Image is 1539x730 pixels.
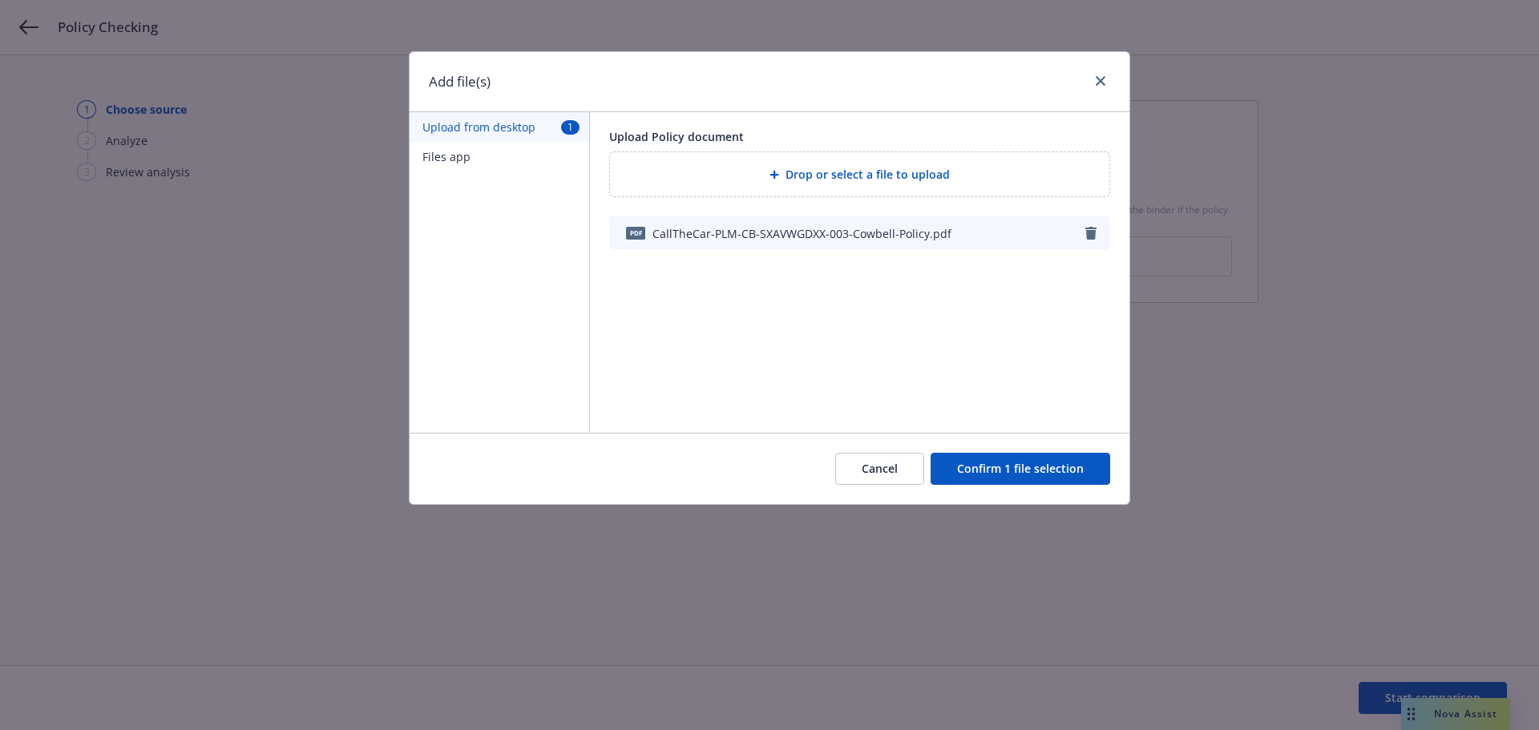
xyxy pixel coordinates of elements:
div: Drop or select a file to upload [609,151,1110,197]
h1: Add file(s) [429,71,491,92]
button: Files app [410,142,589,171]
a: close [1091,71,1110,91]
span: pdf [626,227,645,239]
span: 1 [561,120,580,134]
button: Upload from desktop1 [410,112,589,142]
button: Cancel [835,453,924,485]
span: Drop or select a file to upload [786,166,950,183]
div: Upload Policy document [609,128,1110,145]
span: CallTheCar-PLM-CB-SXAVWGDXX-003-Cowbell-Policy.pdf [652,225,951,242]
button: Confirm 1 file selection [931,453,1110,485]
